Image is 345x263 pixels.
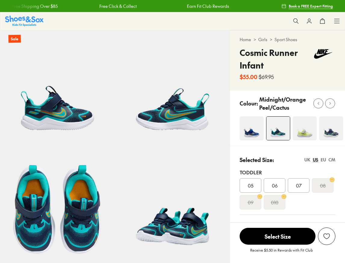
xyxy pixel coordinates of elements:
[271,199,278,206] s: 010
[304,157,310,163] div: UK
[289,3,333,9] span: Book a FREE Expert Fitting
[244,3,289,9] a: Free Shipping Over $85
[281,1,333,11] a: Book a FREE Expert Fitting
[240,36,251,43] a: Home
[311,46,335,62] img: Vendor logo
[240,228,315,245] button: Select Size
[328,157,335,163] div: CM
[69,3,106,9] a: Free Click & Collect
[5,16,44,26] img: SNS_Logo_Responsive.svg
[259,95,309,112] p: Midnight/Orange Peel/Cactus
[156,3,198,9] a: Earn Fit Club Rewards
[115,30,230,145] img: 5-537516_1
[250,247,313,258] p: Receive $5.50 in Rewards with Fit Club
[259,73,274,81] s: $69.95
[8,35,21,43] p: Sale
[296,182,302,189] span: 07
[5,16,44,26] a: Shoes & Sox
[313,157,318,163] div: US
[318,228,335,245] button: Add to Wishlist
[240,99,258,107] p: Colour:
[266,117,290,140] img: 4-537515_1
[240,116,264,140] img: 4-537521_1
[240,169,335,176] div: Toddler
[319,116,343,140] img: 4-552082_1
[115,145,230,260] img: 7-537518_1
[240,156,274,164] p: Selected Size:
[240,73,257,81] b: $55.00
[320,182,326,189] s: 08
[275,36,297,43] a: Sport Shoes
[240,36,335,43] div: > >
[248,182,253,189] span: 05
[293,116,317,140] img: 4-537509_1
[248,199,253,206] s: 09
[258,36,267,43] a: Girls
[321,157,326,163] div: EU
[272,182,278,189] span: 06
[240,46,311,72] h4: Cosmic Runner Infant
